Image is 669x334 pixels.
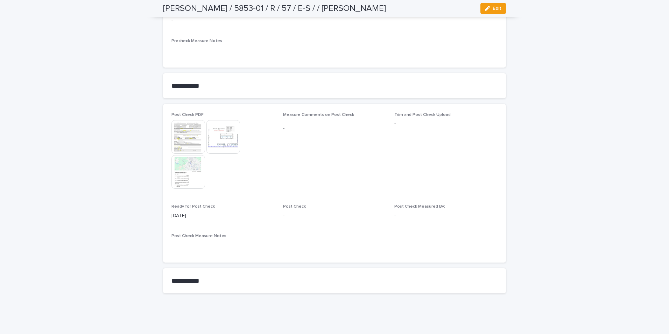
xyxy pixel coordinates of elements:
span: Precheck Measure Notes [171,39,222,43]
span: Post Check PDF [171,113,204,117]
span: Measure Comments on Post Check [283,113,354,117]
span: Post Check Measured By: [394,204,445,209]
p: - [171,241,498,249]
button: Edit [480,3,506,14]
h2: [PERSON_NAME] / 5853-01 / R / 57 / E-S / / [PERSON_NAME] [163,4,386,14]
span: Trim and Post Check Upload [394,113,451,117]
span: Post Check Measure Notes [171,234,226,238]
p: - [171,46,498,54]
span: Post Check [283,204,306,209]
span: Edit [493,6,501,11]
p: - [394,212,498,220]
p: - [283,212,386,220]
p: [DATE] [171,212,275,220]
p: - [394,120,498,127]
span: Ready for Post Check [171,204,215,209]
p: - [171,17,275,25]
p: - [283,125,386,132]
